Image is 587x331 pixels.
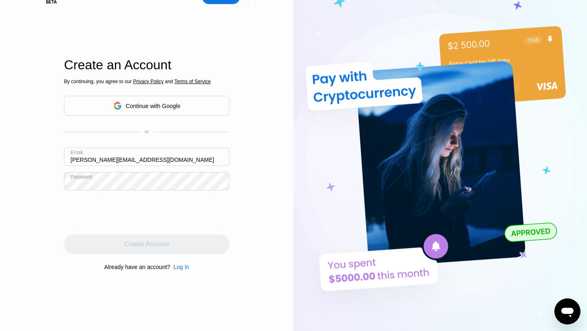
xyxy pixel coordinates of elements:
div: Log In [173,264,189,270]
div: Continue with Google [64,96,230,116]
div: or [145,129,149,135]
iframe: Button to launch messaging window [554,298,580,324]
div: Continue with Google [126,103,181,109]
div: Email [71,150,83,155]
span: Terms of Service [174,79,211,84]
span: Privacy Policy [133,79,163,84]
div: Already have an account? [104,264,170,270]
iframe: reCAPTCHA [64,196,188,228]
div: Create an Account [64,57,230,73]
span: and [163,79,174,84]
div: By continuing, you agree to our [64,79,230,84]
div: Log In [170,264,189,270]
div: Password [71,174,92,180]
